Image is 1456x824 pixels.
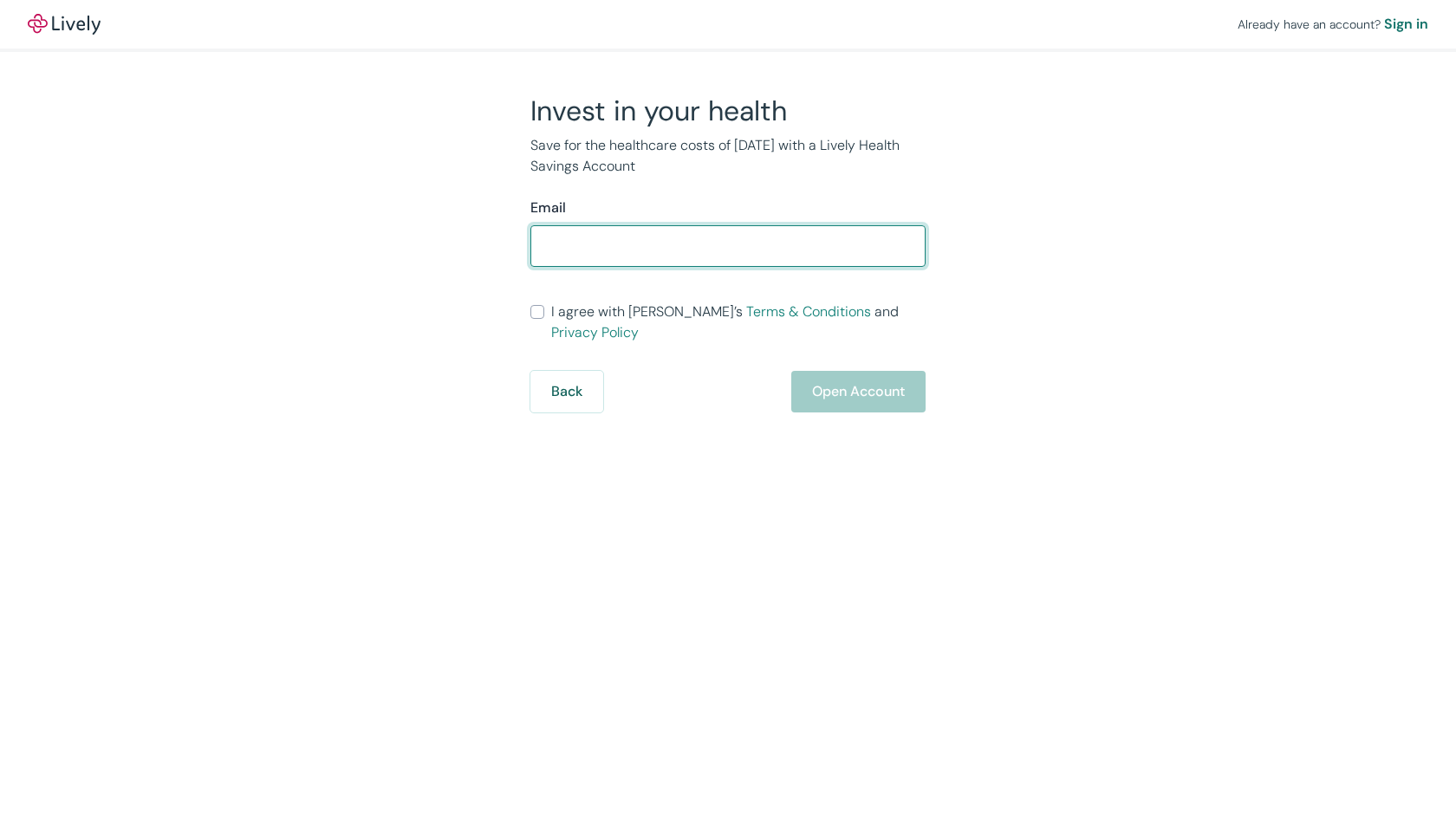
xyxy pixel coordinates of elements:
[530,371,603,412] button: Back
[551,323,639,341] a: Privacy Policy
[530,94,926,128] h2: Invest in your health
[551,302,926,343] span: I agree with [PERSON_NAME]’s and
[1238,14,1428,35] div: Already have an account?
[28,14,101,35] a: LivelyLively
[28,14,101,35] img: Lively
[530,135,926,177] p: Save for the healthcare costs of [DATE] with a Lively Health Savings Account
[1384,14,1428,35] a: Sign in
[746,302,871,321] a: Terms & Conditions
[530,198,566,218] label: Email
